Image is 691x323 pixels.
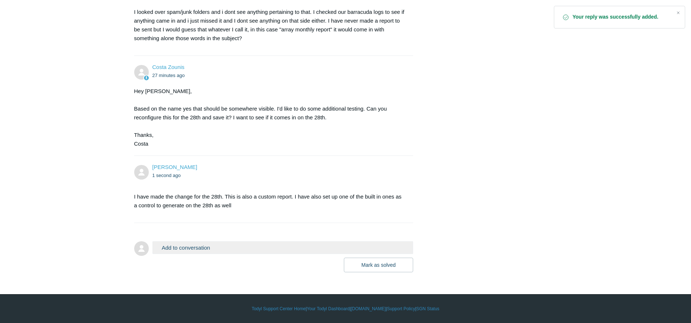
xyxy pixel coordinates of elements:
[134,8,406,43] p: I looked over spam/junk folders and i dont see anything pertaining to that. I checked our barracu...
[351,305,386,312] a: [DOMAIN_NAME]
[387,305,415,312] a: Support Policy
[152,73,185,78] time: 08/27/2025, 16:14
[152,241,414,254] button: Add to conversation
[344,258,413,272] button: Mark as solved
[673,8,683,18] div: Close
[152,64,185,70] a: Costa Zounis
[134,192,406,210] p: I have made the change for the 28th. This is also a custom report. I have also set up one of the ...
[134,87,406,148] div: Hey [PERSON_NAME], Based on the name yes that should be somewhere visible. I'd like to do some ad...
[152,164,197,170] a: [PERSON_NAME]
[307,305,349,312] a: Your Todyl Dashboard
[152,164,197,170] span: Michael Matulewicz
[152,173,181,178] time: 08/27/2025, 16:42
[252,305,306,312] a: Todyl Support Center Home
[416,305,439,312] a: SGN Status
[134,305,557,312] div: | | | |
[572,14,670,21] strong: Your reply was successfully added.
